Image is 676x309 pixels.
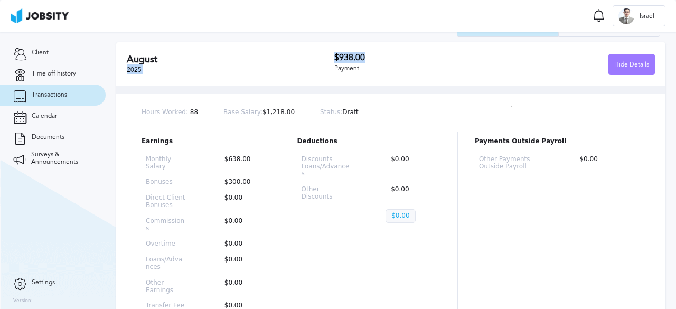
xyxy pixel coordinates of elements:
p: $0.00 [219,194,259,209]
span: Time off history [32,70,76,78]
span: Transactions [32,91,67,99]
span: Surveys & Announcements [31,151,92,166]
h2: 2025 [116,19,457,34]
span: Settings [32,279,55,286]
p: Other Earnings [146,279,185,294]
p: Other Payments Outside Payroll [479,156,541,171]
img: ab4bad089aa723f57921c736e9817d99.png [11,8,69,23]
div: Hide Details [609,54,654,76]
span: Calendar [32,113,57,120]
p: 88 [142,109,198,116]
p: Monthly Salary [146,156,185,171]
p: Earnings [142,138,263,145]
p: $0.00 [219,240,259,248]
h3: $938.00 [334,53,494,62]
p: $300.00 [219,179,259,186]
p: $638.00 [219,156,259,171]
p: $0.00 [386,209,415,223]
span: Documents [32,134,64,141]
span: Client [32,49,49,57]
p: Commissions [146,218,185,232]
span: Israel [634,13,660,20]
p: Payments Outside Payroll [475,138,640,145]
p: $0.00 [386,186,436,201]
span: Status: [320,108,342,116]
span: Base Salary: [223,108,262,116]
p: $0.00 [386,156,436,177]
p: $0.00 [219,279,259,294]
button: Hide Details [608,54,655,75]
p: $0.00 [219,218,259,232]
p: Deductions [297,138,440,145]
p: $0.00 [219,256,259,271]
h2: August [127,54,334,65]
p: $0.00 [574,156,636,171]
p: $1,218.00 [223,109,295,116]
p: Bonuses [146,179,185,186]
span: Hours Worked: [142,108,188,116]
p: Overtime [146,240,185,248]
p: Loans/Advances [146,256,185,271]
div: Payment [334,65,494,72]
span: 2025 [127,66,142,73]
p: Other Discounts [302,186,352,201]
div: I [618,8,634,24]
p: Discounts Loans/Advances [302,156,352,177]
p: Draft [320,109,359,116]
label: Version: [13,298,33,304]
button: IIsrael [613,5,665,26]
p: Direct Client Bonuses [146,194,185,209]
